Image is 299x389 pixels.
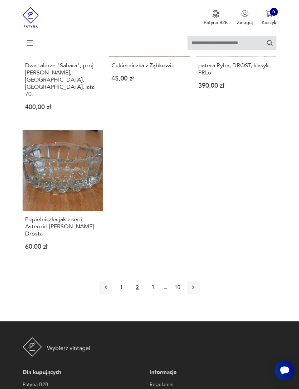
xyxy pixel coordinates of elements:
button: 3 [147,281,160,294]
a: Popielniczka jak z serii Asteroid Jana Sylwestera DrostaPopielniczka jak z serii Asteroid [PERSON... [23,130,104,261]
button: Patyna B2B [204,10,228,26]
img: Ikona koszyka [266,10,273,17]
p: Dla kupujących [23,368,147,377]
h3: patera Ryba, DROST, klasyk PRLu [198,62,274,76]
a: Regulamin [149,380,274,389]
h3: Cukierniczka z Ząbkowic [111,62,187,69]
p: 60,00 zł [25,244,101,250]
p: Koszyk [262,19,276,26]
a: Patyna B2B [23,380,147,389]
img: Ikonka użytkownika [241,10,248,17]
p: 400,00 zł [25,105,101,110]
img: Patyna - sklep z meblami i dekoracjami vintage [23,337,42,356]
p: Zaloguj [237,19,253,26]
h3: Popielniczka jak z serii Asteroid [PERSON_NAME] Drosta [25,216,101,237]
button: Szukaj [266,39,273,46]
div: 0 [270,8,278,16]
iframe: Smartsupp widget button [275,360,295,380]
button: Zaloguj [237,10,253,26]
a: Ikona medaluPatyna B2B [204,10,228,26]
p: Informacje [149,368,274,377]
button: 10 [171,281,184,294]
button: 0Koszyk [262,10,276,26]
img: Ikona medalu [212,10,219,18]
button: 2 [131,281,144,294]
h3: Dwa talerze "Sahara", proj. [PERSON_NAME], [GEOGRAPHIC_DATA], [GEOGRAPHIC_DATA], lata 70. [25,62,101,98]
button: 1 [115,281,128,294]
p: 45,00 zł [111,76,187,82]
p: 390,00 zł [198,83,274,89]
p: Wybierz vintage! [47,344,90,352]
p: Patyna B2B [204,19,228,26]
